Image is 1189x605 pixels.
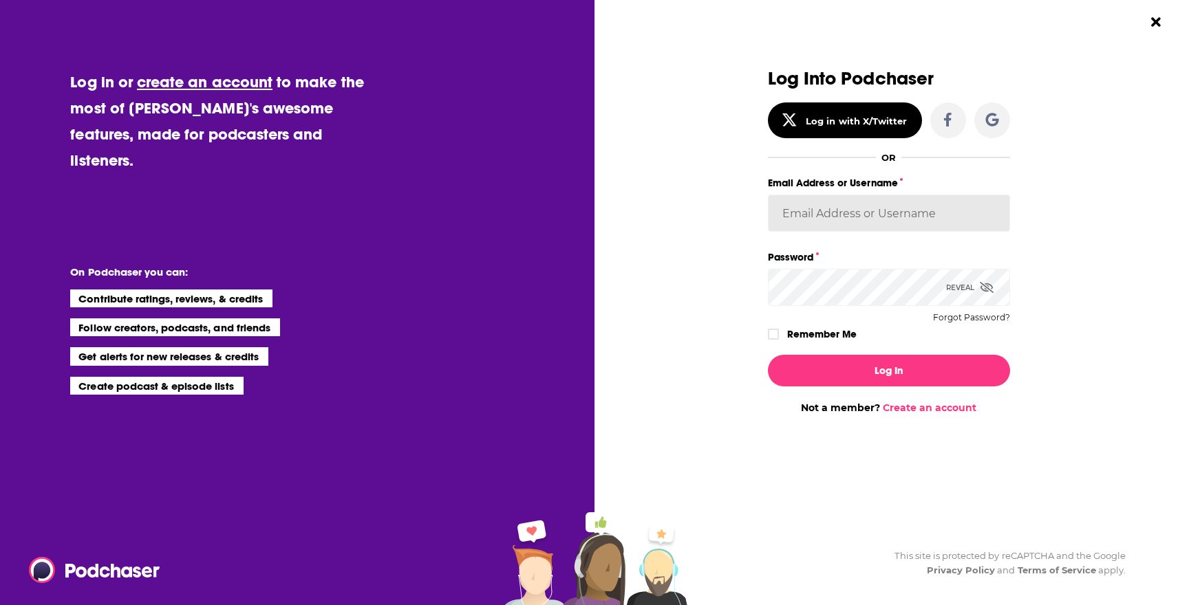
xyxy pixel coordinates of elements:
[787,325,857,343] label: Remember Me
[768,401,1010,414] div: Not a member?
[1143,9,1169,35] button: Close Button
[137,72,272,91] a: create an account
[946,269,994,306] div: Reveal
[768,174,1010,192] label: Email Address or Username
[768,195,1010,232] input: Email Address or Username
[927,564,996,575] a: Privacy Policy
[70,289,272,307] li: Contribute ratings, reviews, & credits
[768,355,1010,386] button: Log In
[1018,564,1097,575] a: Terms of Service
[883,401,976,414] a: Create an account
[768,102,922,138] button: Log in with X/Twitter
[768,69,1010,89] h3: Log Into Podchaser
[806,115,907,126] div: Log in with X/Twitter
[70,377,243,395] li: Create podcast & episode lists
[70,265,345,278] li: On Podchaser you can:
[768,248,1010,266] label: Password
[881,152,896,163] div: OR
[933,313,1010,322] button: Forgot Password?
[883,549,1126,577] div: This site is protected by reCAPTCHA and the Google and apply.
[70,318,280,336] li: Follow creators, podcasts, and friends
[29,557,150,583] a: Podchaser - Follow, Share and Rate Podcasts
[29,557,161,583] img: Podchaser - Follow, Share and Rate Podcasts
[70,347,268,365] li: Get alerts for new releases & credits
